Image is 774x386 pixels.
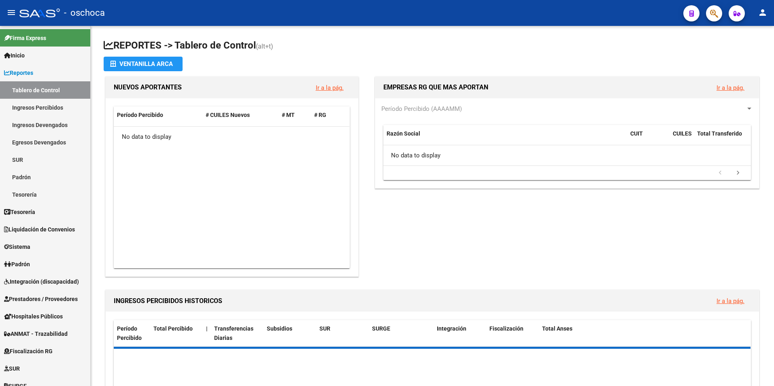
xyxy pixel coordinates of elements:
span: Período Percibido [117,112,163,118]
span: | [206,325,208,332]
datatable-header-cell: Razón Social [383,125,627,152]
datatable-header-cell: Período Percibido [114,106,202,124]
datatable-header-cell: | [203,320,211,347]
span: Período Percibido (AAAAMM) [381,105,462,112]
span: Fiscalización RG [4,347,53,356]
span: Sistema [4,242,30,251]
button: Ventanilla ARCA [104,57,183,71]
span: EMPRESAS RG QUE MAS APORTAN [383,83,488,91]
datatable-header-cell: Total Anses [539,320,744,347]
span: # RG [314,112,326,118]
datatable-header-cell: # MT [279,106,311,124]
datatable-header-cell: Total Transferido [694,125,751,152]
mat-icon: person [758,8,768,17]
datatable-header-cell: Período Percibido [114,320,150,347]
span: Liquidación de Convenios [4,225,75,234]
datatable-header-cell: Total Percibido [150,320,203,347]
span: Inicio [4,51,25,60]
span: Fiscalización [489,325,523,332]
span: INGRESOS PERCIBIDOS HISTORICOS [114,297,222,305]
span: Padrón [4,260,30,269]
span: Prestadores / Proveedores [4,295,78,303]
button: Ir a la pág. [309,80,350,95]
datatable-header-cell: Subsidios [264,320,316,347]
span: # MT [282,112,295,118]
span: Hospitales Públicos [4,312,63,321]
button: Ir a la pág. [710,293,751,308]
h1: REPORTES -> Tablero de Control [104,39,761,53]
datatable-header-cell: SURGE [369,320,434,347]
span: Total Anses [542,325,572,332]
button: Ir a la pág. [710,80,751,95]
mat-icon: menu [6,8,16,17]
span: Total Transferido [697,130,742,137]
span: SURGE [372,325,390,332]
span: - oschoca [64,4,105,22]
a: go to next page [730,169,746,178]
span: Transferencias Diarias [214,325,253,341]
div: No data to display [114,127,349,147]
datatable-header-cell: CUILES [670,125,694,152]
span: ANMAT - Trazabilidad [4,329,68,338]
span: CUIT [630,130,643,137]
span: CUILES [673,130,692,137]
a: Ir a la pág. [316,84,344,91]
datatable-header-cell: Transferencias Diarias [211,320,264,347]
span: # CUILES Nuevos [206,112,250,118]
span: Firma Express [4,34,46,42]
a: go to previous page [712,169,728,178]
div: No data to display [383,145,751,165]
span: Subsidios [267,325,292,332]
iframe: Intercom live chat [746,358,766,378]
datatable-header-cell: Fiscalización [486,320,539,347]
span: Reportes [4,68,33,77]
span: NUEVOS APORTANTES [114,83,182,91]
span: SUR [319,325,330,332]
span: Razón Social [387,130,420,137]
a: Ir a la pág. [717,297,744,305]
span: Integración [437,325,466,332]
datatable-header-cell: # RG [311,106,343,124]
datatable-header-cell: SUR [316,320,369,347]
datatable-header-cell: CUIT [627,125,670,152]
a: Ir a la pág. [717,84,744,91]
span: Tesorería [4,208,35,216]
span: Total Percibido [153,325,193,332]
span: Integración (discapacidad) [4,277,79,286]
div: Ventanilla ARCA [110,57,176,71]
span: Período Percibido [117,325,142,341]
datatable-header-cell: # CUILES Nuevos [202,106,279,124]
span: SUR [4,364,20,373]
span: (alt+t) [256,42,273,50]
datatable-header-cell: Integración [434,320,486,347]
